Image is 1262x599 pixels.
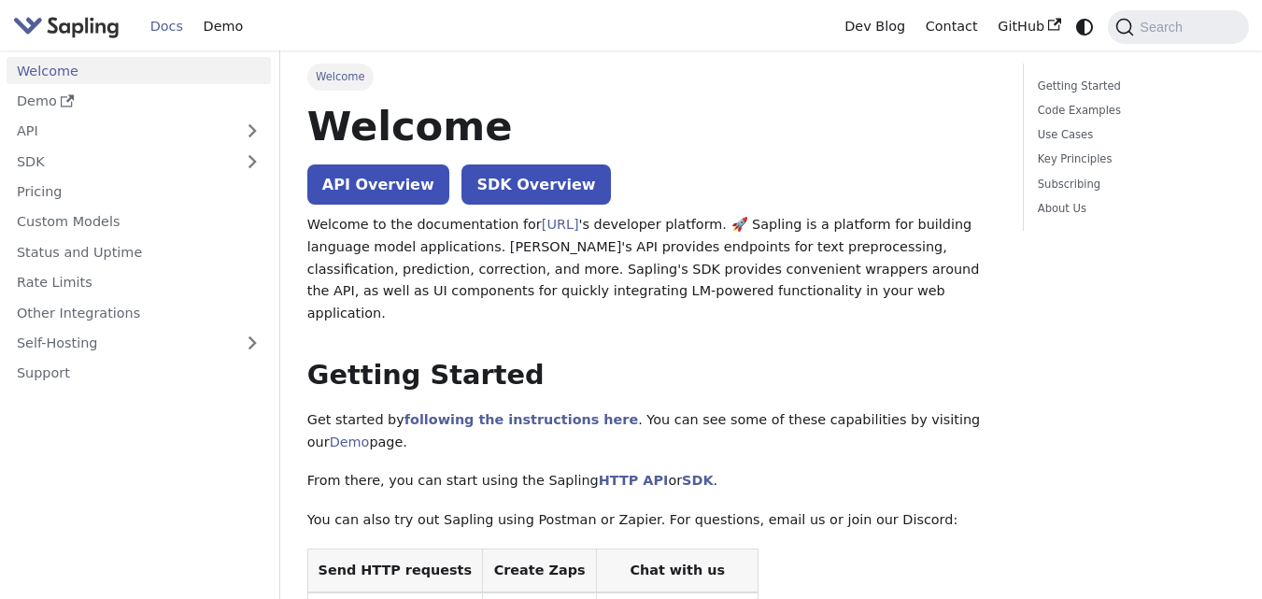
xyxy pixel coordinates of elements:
[1038,200,1228,218] a: About Us
[307,409,997,454] p: Get started by . You can see some of these capabilities by visiting our page.
[7,118,234,145] a: API
[7,269,271,296] a: Rate Limits
[7,178,271,206] a: Pricing
[1038,176,1228,193] a: Subscribing
[1071,13,1099,40] button: Switch between dark and light mode (currently system mode)
[307,549,482,592] th: Send HTTP requests
[1038,126,1228,144] a: Use Cases
[307,359,997,392] h2: Getting Started
[1108,10,1248,44] button: Search (Command+K)
[307,214,997,325] p: Welcome to the documentation for 's developer platform. 🚀 Sapling is a platform for building lang...
[307,164,449,205] a: API Overview
[1134,20,1194,35] span: Search
[234,118,271,145] button: Expand sidebar category 'API'
[307,64,997,90] nav: Breadcrumbs
[7,57,271,84] a: Welcome
[307,101,997,151] h1: Welcome
[7,299,271,326] a: Other Integrations
[1038,150,1228,168] a: Key Principles
[307,470,997,492] p: From there, you can start using the Sapling or .
[13,13,126,40] a: Sapling.aiSapling.ai
[1038,78,1228,95] a: Getting Started
[1038,102,1228,120] a: Code Examples
[234,148,271,175] button: Expand sidebar category 'SDK'
[542,217,579,232] a: [URL]
[599,473,669,488] a: HTTP API
[404,412,638,427] a: following the instructions here
[7,360,271,387] a: Support
[7,148,234,175] a: SDK
[307,64,374,90] span: Welcome
[7,330,271,357] a: Self-Hosting
[682,473,713,488] a: SDK
[193,12,253,41] a: Demo
[330,435,370,449] a: Demo
[482,549,597,592] th: Create Zaps
[915,12,988,41] a: Contact
[140,12,193,41] a: Docs
[13,13,120,40] img: Sapling.ai
[834,12,915,41] a: Dev Blog
[597,549,759,592] th: Chat with us
[7,208,271,235] a: Custom Models
[7,238,271,265] a: Status and Uptime
[7,88,271,115] a: Demo
[307,509,997,532] p: You can also try out Sapling using Postman or Zapier. For questions, email us or join our Discord:
[987,12,1071,41] a: GitHub
[461,164,610,205] a: SDK Overview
